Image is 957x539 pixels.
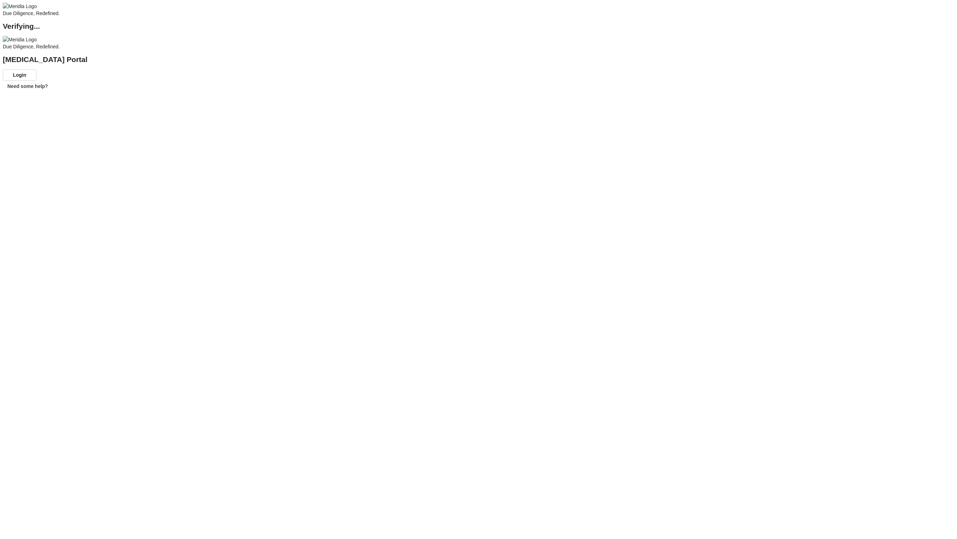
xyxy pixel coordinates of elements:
button: Need some help? [3,81,53,92]
span: Due Diligence, Redefined. [3,11,60,16]
button: Login [3,69,36,81]
h2: Verifying... [3,23,954,30]
img: Meridia Logo [3,36,37,43]
img: Meridia Logo [3,3,37,10]
h2: [MEDICAL_DATA] Portal [3,56,954,63]
span: Due Diligence, Redefined. [3,44,60,49]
